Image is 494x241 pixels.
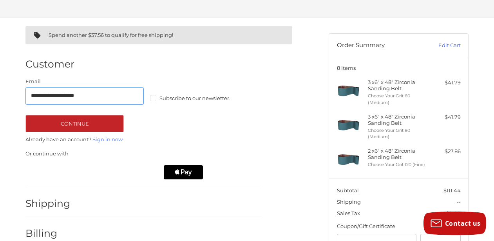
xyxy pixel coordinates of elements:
[368,113,428,126] h4: 3 x 6" x 48" Zirconia Sanding Belt
[423,212,486,235] button: Contact us
[337,187,359,194] span: Subtotal
[25,150,262,158] p: Or continue with
[337,42,421,49] h3: Order Summary
[49,32,173,38] span: Spend another $37.56 to qualify for free shipping!
[457,199,461,205] span: --
[25,136,262,144] p: Already have an account?
[25,197,71,210] h2: Shipping
[368,161,428,168] li: Choose Your Grit 120 (Fine)
[430,148,461,155] div: $27.86
[93,165,156,179] iframe: PayPal-paylater
[430,79,461,87] div: $41.79
[25,78,144,86] label: Email
[430,113,461,121] div: $41.79
[337,65,461,71] h3: 8 Items
[92,136,123,142] a: Sign in now
[25,58,74,70] h2: Customer
[421,42,461,49] a: Edit Cart
[25,115,124,132] button: Continue
[445,219,481,228] span: Contact us
[337,223,461,230] div: Coupon/Gift Certificate
[25,227,71,239] h2: Billing
[443,187,461,194] span: $111.44
[337,199,361,205] span: Shipping
[368,93,428,106] li: Choose Your Grit 60 (Medium)
[368,148,428,161] h4: 2 x 6" x 48" Zirconia Sanding Belt
[337,210,360,216] span: Sales Tax
[368,79,428,92] h4: 3 x 6" x 48" Zirconia Sanding Belt
[159,95,230,101] span: Subscribe to our newsletter.
[368,127,428,140] li: Choose Your Grit 80 (Medium)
